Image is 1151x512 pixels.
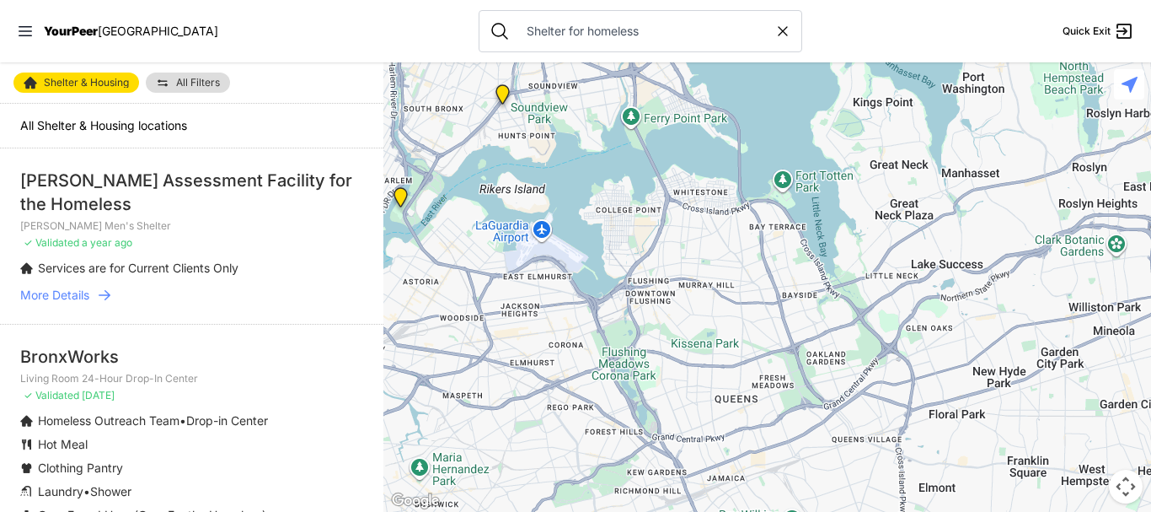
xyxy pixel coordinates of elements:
span: [GEOGRAPHIC_DATA] [98,24,218,38]
span: Drop-in Center [186,413,268,428]
a: More Details [20,287,363,304]
div: BronxWorks [20,345,363,369]
span: Hot Meal [38,437,88,451]
span: a year ago [82,236,132,249]
span: ✓ Validated [24,236,79,249]
a: Quick Exit [1063,21,1134,41]
span: All Filters [176,78,220,88]
span: Shelter & Housing [44,78,129,88]
span: • [83,484,90,499]
span: More Details [20,287,89,304]
a: Shelter & Housing [13,73,139,93]
span: Homeless Outreach Team [38,413,179,428]
a: All Filters [146,73,230,93]
img: Google [388,490,443,512]
span: All Shelter & Housing locations [20,118,187,132]
span: • [179,413,186,428]
span: Quick Exit [1063,24,1111,38]
span: [DATE] [82,389,115,402]
span: YourPeer [44,24,98,38]
span: Clothing Pantry [38,461,123,475]
p: [PERSON_NAME] Men's Shelter [20,219,363,233]
a: Open this area in Google Maps (opens a new window) [388,490,443,512]
span: Services are for Current Clients Only [38,261,238,275]
p: Living Room 24-Hour Drop-In Center [20,372,363,385]
span: Shower [90,484,131,499]
button: Map camera controls [1109,470,1143,504]
div: Living Room 24-Hour Drop-In Center [492,84,513,111]
span: ✓ Validated [24,389,79,402]
input: Search [517,23,774,40]
a: YourPeer[GEOGRAPHIC_DATA] [44,26,218,36]
span: Laundry [38,484,83,499]
div: Keener Men's Shelter [390,187,411,214]
div: [PERSON_NAME] Assessment Facility for the Homeless [20,169,363,216]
